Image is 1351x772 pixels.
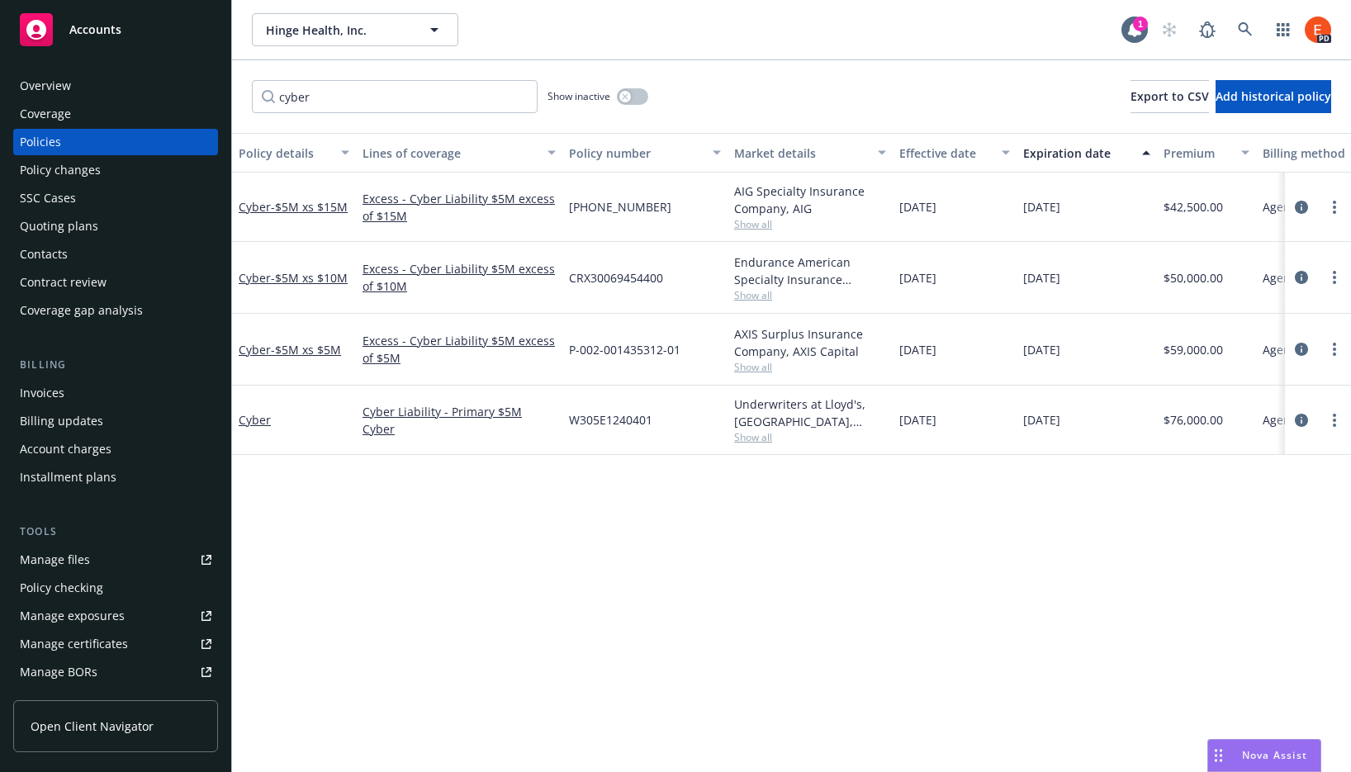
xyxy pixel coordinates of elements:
[1023,198,1060,215] span: [DATE]
[239,342,341,358] a: Cyber
[1164,269,1223,287] span: $50,000.00
[1023,341,1060,358] span: [DATE]
[728,133,893,173] button: Market details
[1229,13,1262,46] a: Search
[20,547,90,573] div: Manage files
[13,436,218,462] a: Account charges
[252,80,538,113] input: Filter by keyword...
[1216,88,1331,104] span: Add historical policy
[239,144,331,162] div: Policy details
[1325,410,1344,430] a: more
[1164,341,1223,358] span: $59,000.00
[734,288,886,302] span: Show all
[1131,88,1209,104] span: Export to CSV
[13,603,218,629] a: Manage exposures
[569,144,703,162] div: Policy number
[1153,13,1186,46] a: Start snowing
[13,408,218,434] a: Billing updates
[1292,339,1311,359] a: circleInformation
[1164,144,1231,162] div: Premium
[1164,411,1223,429] span: $76,000.00
[13,213,218,239] a: Quoting plans
[13,241,218,268] a: Contacts
[13,523,218,540] div: Tools
[1325,268,1344,287] a: more
[734,217,886,231] span: Show all
[20,659,97,685] div: Manage BORs
[13,547,218,573] a: Manage files
[20,269,107,296] div: Contract review
[20,185,76,211] div: SSC Cases
[1305,17,1331,43] img: photo
[13,101,218,127] a: Coverage
[569,198,671,215] span: [PHONE_NUMBER]
[69,23,121,36] span: Accounts
[1267,13,1300,46] a: Switch app
[239,412,271,428] a: Cyber
[20,73,71,99] div: Overview
[13,380,218,406] a: Invoices
[239,270,348,286] a: Cyber
[363,144,538,162] div: Lines of coverage
[13,157,218,183] a: Policy changes
[569,341,680,358] span: P-002-001435312-01
[893,133,1017,173] button: Effective date
[20,603,125,629] div: Manage exposures
[20,380,64,406] div: Invoices
[271,199,348,215] span: - $5M xs $15M
[1157,133,1256,173] button: Premium
[899,411,936,429] span: [DATE]
[1131,80,1209,113] button: Export to CSV
[13,659,218,685] a: Manage BORs
[1325,197,1344,217] a: more
[363,332,556,367] a: Excess - Cyber Liability $5M excess of $5M
[20,241,68,268] div: Contacts
[734,182,886,217] div: AIG Specialty Insurance Company, AIG
[1292,410,1311,430] a: circleInformation
[13,464,218,490] a: Installment plans
[1208,740,1229,771] div: Drag to move
[13,297,218,324] a: Coverage gap analysis
[363,403,556,438] a: Cyber Liability - Primary $5M Cyber
[20,464,116,490] div: Installment plans
[13,129,218,155] a: Policies
[232,133,356,173] button: Policy details
[20,408,103,434] div: Billing updates
[271,270,348,286] span: - $5M xs $10M
[363,190,556,225] a: Excess - Cyber Liability $5M excess of $15M
[1325,339,1344,359] a: more
[13,185,218,211] a: SSC Cases
[1164,198,1223,215] span: $42,500.00
[1133,17,1148,31] div: 1
[356,133,562,173] button: Lines of coverage
[13,73,218,99] a: Overview
[13,269,218,296] a: Contract review
[734,360,886,374] span: Show all
[13,7,218,53] a: Accounts
[548,89,610,103] span: Show inactive
[1191,13,1224,46] a: Report a Bug
[20,101,71,127] div: Coverage
[239,199,348,215] a: Cyber
[734,430,886,444] span: Show all
[20,129,61,155] div: Policies
[569,269,663,287] span: CRX30069454400
[20,213,98,239] div: Quoting plans
[1023,144,1132,162] div: Expiration date
[1207,739,1321,772] button: Nova Assist
[20,631,128,657] div: Manage certificates
[899,144,992,162] div: Effective date
[20,157,101,183] div: Policy changes
[899,341,936,358] span: [DATE]
[899,198,936,215] span: [DATE]
[1023,411,1060,429] span: [DATE]
[734,144,868,162] div: Market details
[13,631,218,657] a: Manage certificates
[899,269,936,287] span: [DATE]
[1023,269,1060,287] span: [DATE]
[562,133,728,173] button: Policy number
[266,21,409,39] span: Hinge Health, Inc.
[363,260,556,295] a: Excess - Cyber Liability $5M excess of $10M
[1216,80,1331,113] button: Add historical policy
